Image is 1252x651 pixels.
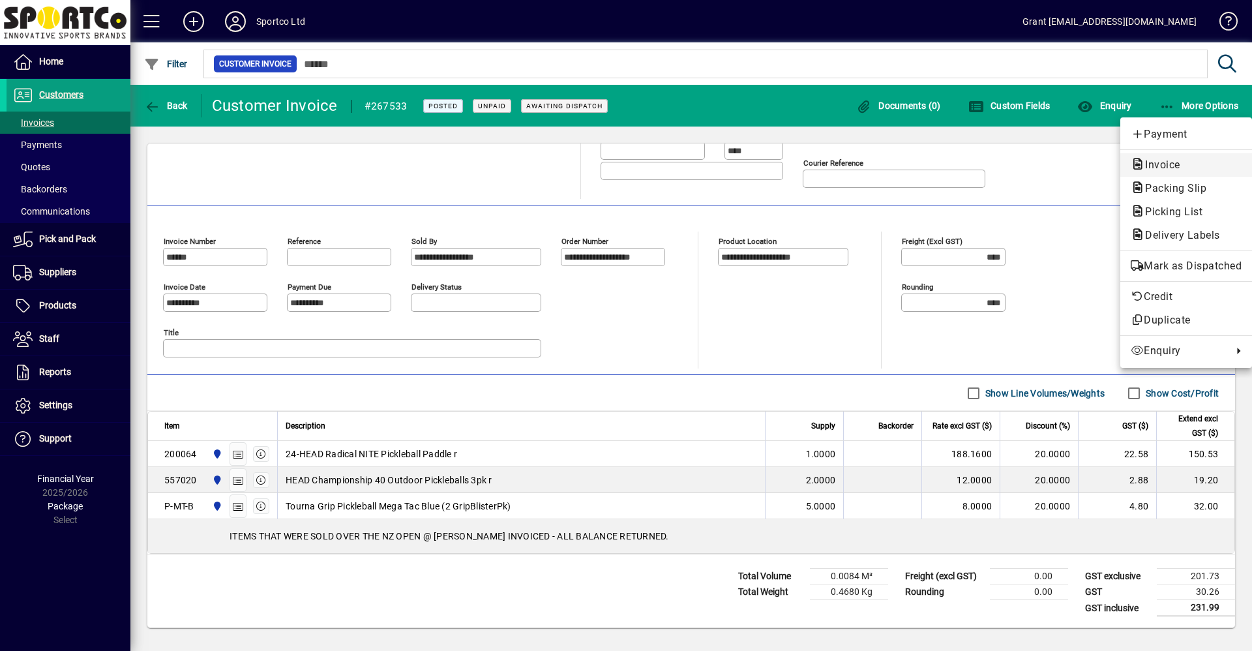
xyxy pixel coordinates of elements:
span: Duplicate [1131,312,1242,328]
span: Picking List [1131,205,1209,218]
span: Credit [1131,289,1242,305]
span: Enquiry [1131,343,1226,359]
span: Delivery Labels [1131,229,1227,241]
button: Add customer payment [1120,123,1252,146]
span: Packing Slip [1131,182,1213,194]
span: Invoice [1131,159,1187,171]
span: Payment [1131,127,1242,142]
span: Mark as Dispatched [1131,258,1242,274]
